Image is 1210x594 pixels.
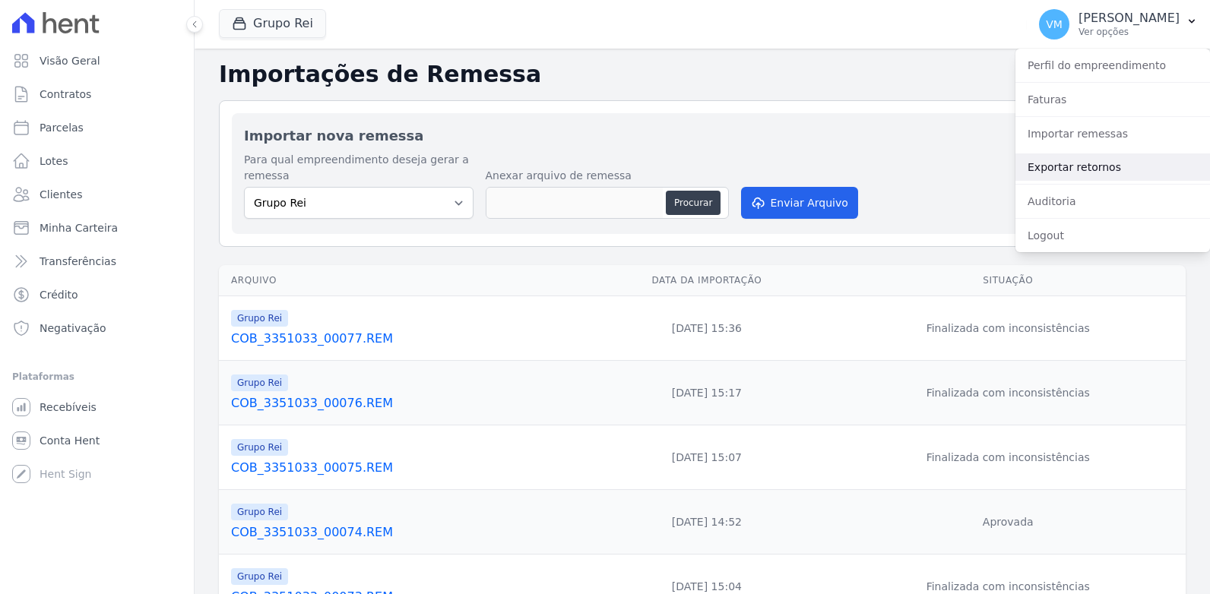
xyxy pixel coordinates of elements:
[6,313,188,343] a: Negativação
[1079,26,1180,38] p: Ver opções
[1027,3,1210,46] button: VM [PERSON_NAME] Ver opções
[40,87,91,102] span: Contratos
[40,254,116,269] span: Transferências
[486,168,729,184] label: Anexar arquivo de remessa
[231,374,288,391] span: Grupo Rei
[1015,52,1210,79] a: Perfil do empreendimento
[12,368,182,386] div: Plataformas
[1015,222,1210,249] a: Logout
[831,265,1186,296] th: Situação
[40,153,68,169] span: Lotes
[40,220,118,235] span: Minha Carteira
[40,187,82,202] span: Clientes
[231,504,288,520] span: Grupo Rei
[244,152,474,184] label: Para qual empreendimento deseja gerar a remessa
[6,179,188,210] a: Clientes
[1015,120,1210,147] a: Importar remessas
[583,490,830,555] td: [DATE] 14:52
[231,330,577,348] a: COB_3351033_00077.REM
[6,425,188,456] a: Conta Hent
[1079,11,1180,26] p: [PERSON_NAME]
[244,125,1161,146] h2: Importar nova remessa
[741,187,858,219] button: Enviar Arquivo
[219,9,326,38] button: Grupo Rei
[831,425,1186,490] td: Finalizada com inconsistências
[6,213,188,243] a: Minha Carteira
[40,287,78,302] span: Crédito
[231,459,577,477] a: COB_3351033_00075.REM
[6,46,188,76] a: Visão Geral
[831,490,1186,555] td: Aprovada
[6,146,188,176] a: Lotes
[1015,153,1210,181] a: Exportar retornos
[583,425,830,490] td: [DATE] 15:07
[219,61,1186,88] h2: Importações de Remessa
[583,265,830,296] th: Data da Importação
[831,361,1186,425] td: Finalizada com inconsistências
[231,310,288,327] span: Grupo Rei
[231,523,577,542] a: COB_3351033_00074.REM
[831,296,1186,361] td: Finalizada com inconsistências
[219,265,583,296] th: Arquivo
[583,296,830,361] td: [DATE] 15:36
[6,246,188,276] a: Transferências
[40,400,97,415] span: Recebíveis
[1015,188,1210,215] a: Auditoria
[40,120,84,135] span: Parcelas
[6,392,188,422] a: Recebíveis
[40,53,100,68] span: Visão Geral
[40,321,106,336] span: Negativação
[1015,86,1210,113] a: Faturas
[583,361,830,425] td: [DATE] 15:17
[231,394,577,412] a: COB_3351033_00076.REM
[1046,19,1063,30] span: VM
[231,439,288,456] span: Grupo Rei
[666,191,721,215] button: Procurar
[40,433,100,448] span: Conta Hent
[6,112,188,143] a: Parcelas
[6,79,188,109] a: Contratos
[6,280,188,310] a: Crédito
[231,568,288,585] span: Grupo Rei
